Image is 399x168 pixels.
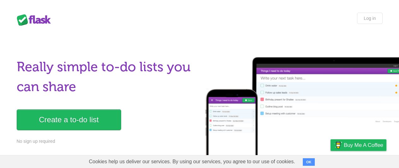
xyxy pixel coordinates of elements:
[83,155,302,168] span: Cookies help us deliver our services. By using our services, you agree to our use of cookies.
[17,109,121,130] a: Create a to-do list
[357,13,382,24] a: Log in
[334,140,342,150] img: Buy me a coffee
[303,158,315,166] button: OK
[331,139,386,151] a: Buy me a coffee
[17,138,196,145] p: No sign up required
[17,14,55,26] div: Flask Lists
[344,140,383,151] span: Buy me a coffee
[17,57,196,97] h1: Really simple to-do lists you can share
